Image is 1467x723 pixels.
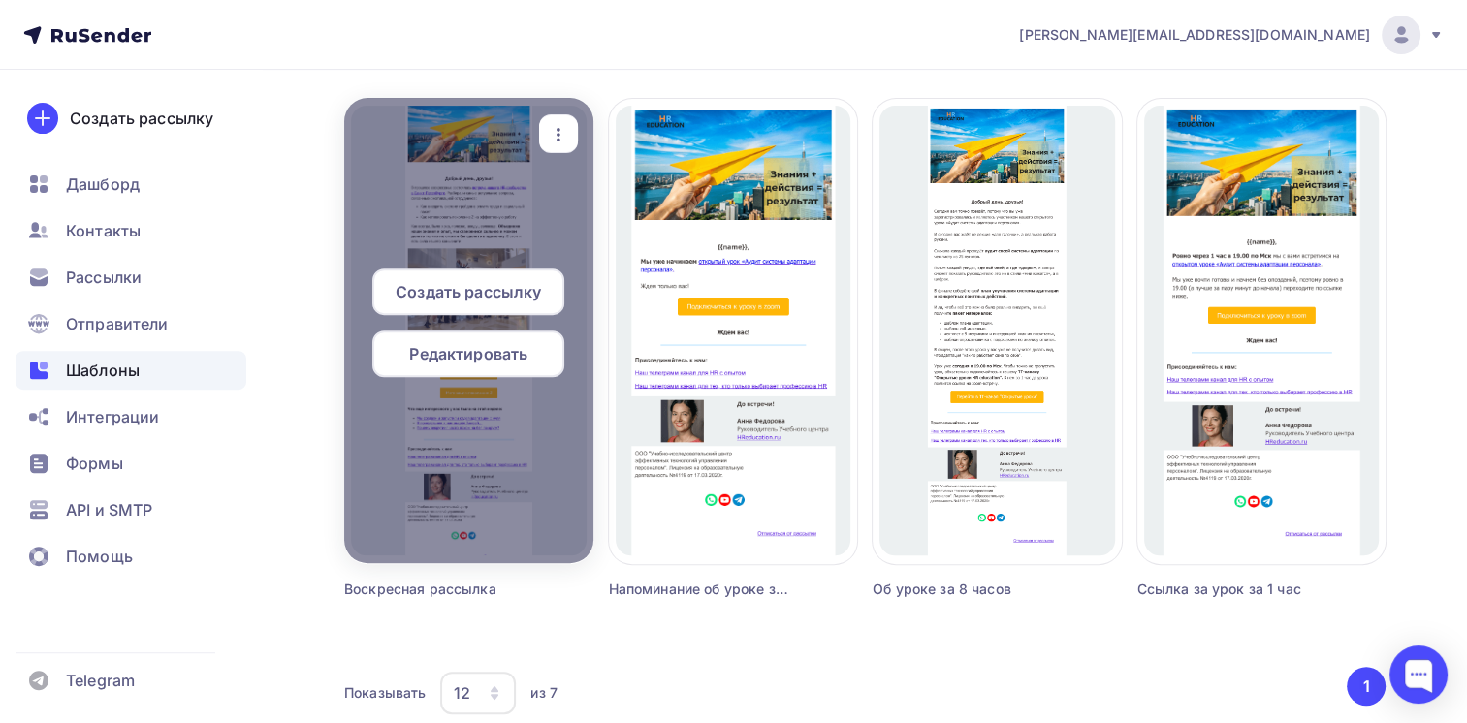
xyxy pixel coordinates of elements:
[344,683,426,703] div: Показывать
[16,165,246,204] a: Дашборд
[16,258,246,297] a: Рассылки
[16,304,246,343] a: Отправители
[66,312,169,335] span: Отправители
[16,444,246,483] a: Формы
[396,280,541,303] span: Создать рассылку
[873,580,1059,599] div: Об уроке за 8 часов
[66,452,123,475] span: Формы
[66,359,140,382] span: Шаблоны
[16,351,246,390] a: Шаблоны
[344,580,530,599] div: Воскресная рассылка
[439,671,517,715] button: 12
[454,681,470,705] div: 12
[16,211,246,250] a: Контакты
[66,219,141,242] span: Контакты
[66,498,152,521] span: API и SMTP
[66,405,159,428] span: Интеграции
[1019,25,1370,45] span: [PERSON_NAME][EMAIL_ADDRESS][DOMAIN_NAME]
[1019,16,1444,54] a: [PERSON_NAME][EMAIL_ADDRESS][DOMAIN_NAME]
[66,266,142,289] span: Рассылки
[1347,667,1386,706] button: Go to page 1
[70,107,213,130] div: Создать рассылку
[66,545,133,568] span: Помощь
[1137,580,1323,599] div: Ссылка за урок за 1 час
[1344,667,1387,706] ul: Pagination
[409,342,527,365] span: Редактировать
[609,580,795,599] div: Напоминание об уроке за 15 минут
[66,173,140,196] span: Дашборд
[66,669,135,692] span: Telegram
[530,683,558,703] div: из 7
